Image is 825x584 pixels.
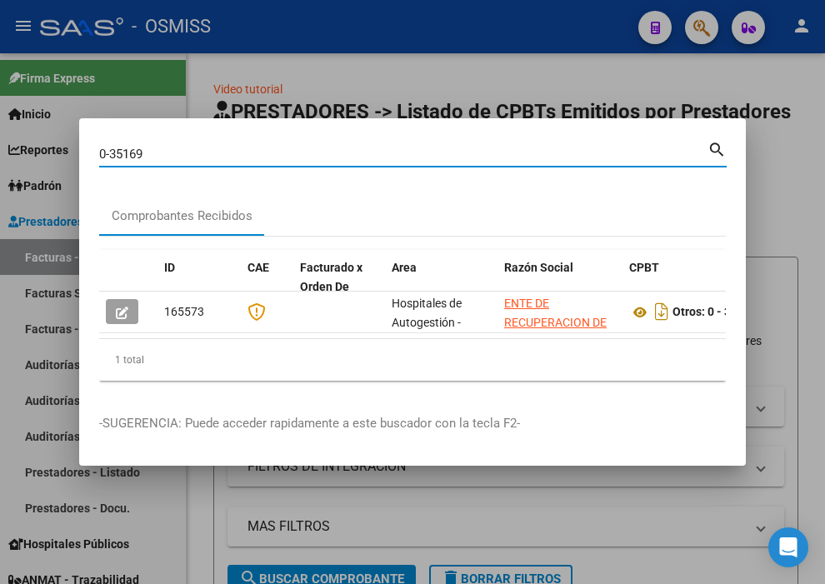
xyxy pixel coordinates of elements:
span: CAE [247,261,269,274]
span: Hospitales de Autogestión - Afiliaciones [392,297,462,348]
datatable-header-cell: Area [385,250,497,323]
mat-icon: search [707,138,727,158]
datatable-header-cell: Facturado x Orden De [293,250,385,323]
span: Razón Social [504,261,573,274]
datatable-header-cell: CPBT [622,250,789,323]
div: 1 total [99,339,726,381]
div: 165573 [164,302,234,322]
p: -SUGERENCIA: Puede acceder rapidamente a este buscador con la tecla F2- [99,414,726,433]
span: Area [392,261,417,274]
datatable-header-cell: CAE [241,250,293,323]
div: Open Intercom Messenger [768,527,808,567]
span: Facturado x Orden De [300,261,362,293]
div: 30718615700 [504,294,616,329]
span: ENTE DE RECUPERACION DE FONDOS PARA EL FORTALECIMIENTO DEL SISTEMA DE SALUD DE MENDOZA (REFORSAL)... [504,297,614,424]
datatable-header-cell: Razón Social [497,250,622,323]
span: CPBT [629,261,659,274]
span: ID [164,261,175,274]
i: Descargar documento [651,298,672,325]
strong: Otros: 0 - 35169 [672,306,757,319]
div: Comprobantes Recibidos [112,207,252,226]
datatable-header-cell: ID [157,250,241,323]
